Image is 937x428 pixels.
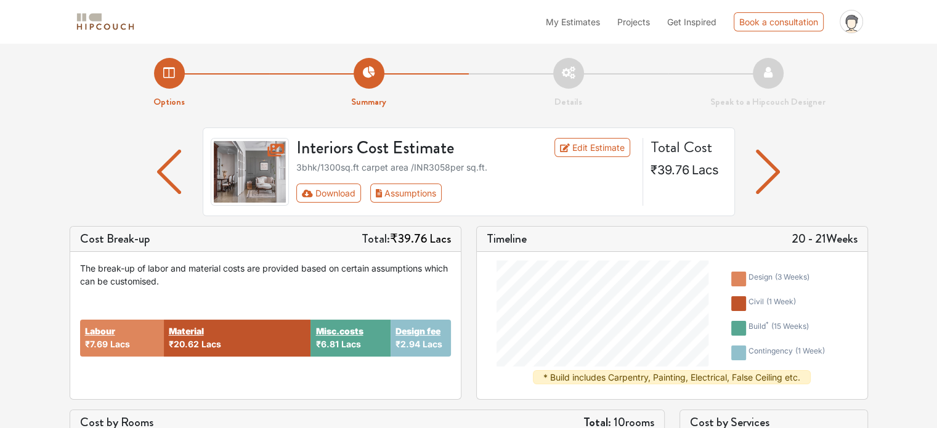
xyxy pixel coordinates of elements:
h3: Interiors Cost Estimate [289,138,524,159]
img: arrow left [157,150,181,194]
span: ( 3 weeks ) [775,272,809,281]
div: civil [748,296,796,311]
span: Projects [617,17,650,27]
button: Labour [85,325,115,337]
strong: Summary [351,95,386,108]
a: Edit Estimate [554,138,630,157]
button: Misc.costs [315,325,363,337]
h5: Total: [362,232,451,246]
button: Design fee [395,325,440,337]
div: The break-up of labor and material costs are provided based on certain assumptions which can be c... [80,262,451,288]
span: Lacs [423,339,442,349]
img: logo-horizontal.svg [75,11,136,33]
button: Assumptions [370,184,442,203]
div: contingency [748,345,825,360]
div: build [748,321,809,336]
h5: Timeline [487,232,527,246]
span: Lacs [429,230,451,248]
span: ₹20.62 [169,339,199,349]
span: logo-horizontal.svg [75,8,136,36]
span: Lacs [341,339,360,349]
span: ₹2.94 [395,339,420,349]
div: Book a consultation [734,12,824,31]
span: Lacs [201,339,221,349]
div: First group [296,184,452,203]
strong: Speak to a Hipcouch Designer [710,95,825,108]
span: ( 1 week ) [766,297,796,306]
div: * Build includes Carpentry, Painting, Electrical, False Ceiling etc. [533,370,811,384]
div: design [748,272,809,286]
img: gallery [211,138,290,206]
div: 3bhk / 1300 sq.ft carpet area /INR 3058 per sq.ft. [296,161,635,174]
h5: Cost Break-up [80,232,150,246]
span: Lacs [692,163,719,177]
span: ( 15 weeks ) [771,321,809,331]
strong: Options [153,95,185,108]
span: ₹39.76 [390,230,427,248]
span: Lacs [110,339,130,349]
button: Material [169,325,204,337]
img: arrow left [756,150,780,194]
button: Download [296,184,361,203]
span: Get Inspired [667,17,716,27]
div: Toolbar with button groups [296,184,635,203]
span: ₹39.76 [651,163,689,177]
span: ( 1 week ) [795,346,825,355]
strong: Details [554,95,582,108]
span: My Estimates [546,17,600,27]
h5: 20 - 21 Weeks [792,232,858,246]
h4: Total Cost [651,138,724,156]
span: ₹6.81 [315,339,338,349]
span: ₹7.69 [85,339,108,349]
